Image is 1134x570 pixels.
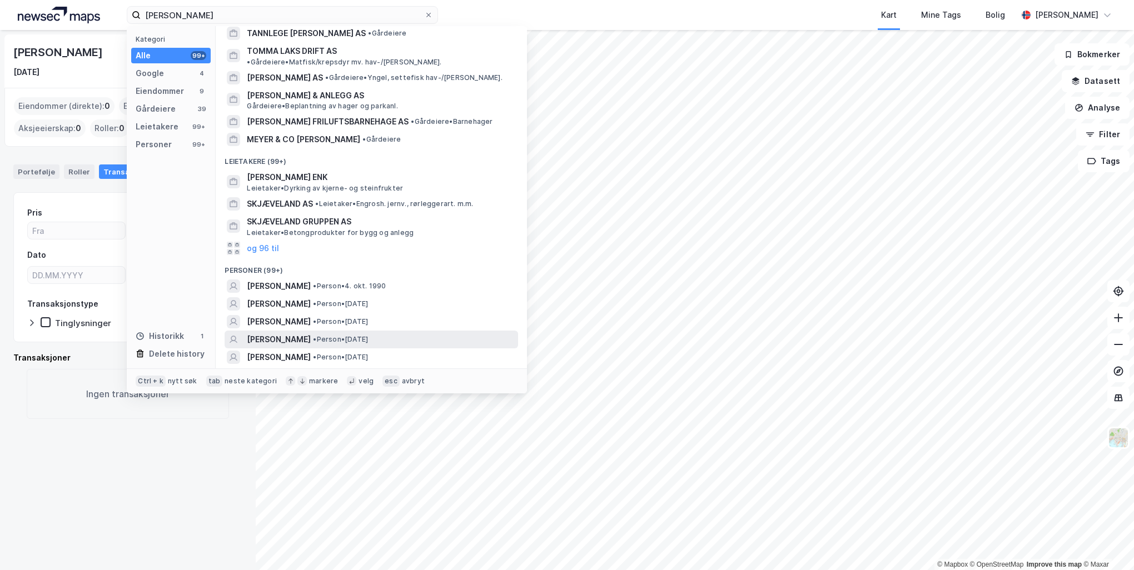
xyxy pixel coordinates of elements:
[191,51,206,60] div: 99+
[313,299,368,308] span: Person • [DATE]
[247,333,311,346] span: [PERSON_NAME]
[247,27,366,40] span: TANNLEGE [PERSON_NAME] AS
[247,242,279,255] button: og 96 til
[1055,43,1130,66] button: Bokmerker
[247,133,360,146] span: MEYER & CO [PERSON_NAME]
[382,376,400,387] div: esc
[197,104,206,113] div: 39
[411,117,493,126] span: Gårdeiere • Barnehager
[247,228,414,237] span: Leietaker • Betongprodukter for bygg og anlegg
[13,66,39,79] div: [DATE]
[247,351,311,364] span: [PERSON_NAME]
[191,122,206,131] div: 99+
[313,353,316,361] span: •
[197,69,206,78] div: 4
[76,122,81,135] span: 0
[55,318,111,328] div: Tinglysninger
[247,197,313,211] span: SKJÆVELAND AS
[247,58,441,67] span: Gårdeiere • Matfisk/krepsdyr mv. hav-/[PERSON_NAME].
[27,248,46,262] div: Dato
[64,164,94,179] div: Roller
[937,561,968,568] a: Mapbox
[13,43,105,61] div: [PERSON_NAME]
[247,184,403,193] span: Leietaker • Dyrking av kjerne- og steinfrukter
[247,171,514,184] span: [PERSON_NAME] ENK
[362,135,366,143] span: •
[315,199,319,208] span: •
[921,8,961,22] div: Mine Tags
[136,102,176,116] div: Gårdeiere
[313,353,368,362] span: Person • [DATE]
[136,329,184,343] div: Historikk
[99,164,162,179] div: Transaksjoner
[14,119,86,137] div: Aksjeeierskap :
[359,377,374,386] div: velg
[90,119,129,137] div: Roller :
[368,29,371,37] span: •
[1078,517,1134,570] iframe: Chat Widget
[1062,70,1130,92] button: Datasett
[28,222,125,239] input: Fra
[168,377,197,386] div: nytt søk
[313,317,316,326] span: •
[136,49,151,62] div: Alle
[247,297,311,311] span: [PERSON_NAME]
[1027,561,1082,568] a: Improve this map
[247,215,514,228] span: SKJÆVELAND GRUPPEN AS
[1078,517,1134,570] div: Kontrollprogram for chat
[309,377,338,386] div: markere
[1065,97,1130,119] button: Analyse
[362,135,401,144] span: Gårdeiere
[197,87,206,96] div: 9
[1076,123,1130,146] button: Filter
[225,377,277,386] div: neste kategori
[27,369,229,419] div: Ingen transaksjoner
[247,58,250,66] span: •
[105,99,110,113] span: 0
[149,347,205,361] div: Delete history
[28,267,125,283] input: DD.MM.YYYY
[197,332,206,341] div: 1
[313,282,386,291] span: Person • 4. okt. 1990
[136,120,178,133] div: Leietakere
[1108,427,1129,448] img: Z
[216,257,527,277] div: Personer (99+)
[402,377,425,386] div: avbryt
[141,7,424,23] input: Søk på adresse, matrikkel, gårdeiere, leietakere eller personer
[315,199,473,208] span: Leietaker • Engrosh. jernv., rørleggerart. m.m.
[247,102,397,111] span: Gårdeiere • Beplantning av hager og parkanl.
[247,279,311,293] span: [PERSON_NAME]
[14,97,115,115] div: Eiendommer (direkte) :
[247,115,409,128] span: [PERSON_NAME] FRILUFTSBARNEHAGE AS
[411,117,414,126] span: •
[247,44,337,58] span: TOMMA LAKS DRIFT AS
[247,71,323,84] span: [PERSON_NAME] AS
[325,73,502,82] span: Gårdeiere • Yngel, settefisk hav-/[PERSON_NAME].
[325,73,329,82] span: •
[986,8,1005,22] div: Bolig
[136,376,166,387] div: Ctrl + k
[881,8,897,22] div: Kart
[216,148,527,168] div: Leietakere (99+)
[136,67,164,80] div: Google
[27,206,42,219] div: Pris
[970,561,1024,568] a: OpenStreetMap
[27,297,98,311] div: Transaksjonstype
[313,335,316,343] span: •
[136,138,172,151] div: Personer
[18,7,100,23] img: logo.a4113a55bc3d86da70a041830d287a7e.svg
[119,97,226,115] div: Eiendommer (Indirekte) :
[13,351,242,364] div: Transaksjoner
[313,282,316,290] span: •
[1035,8,1098,22] div: [PERSON_NAME]
[368,29,406,38] span: Gårdeiere
[206,376,223,387] div: tab
[1078,150,1130,172] button: Tags
[313,299,316,308] span: •
[247,315,311,328] span: [PERSON_NAME]
[13,164,59,179] div: Portefølje
[247,89,514,102] span: [PERSON_NAME] & ANLEGG AS
[119,122,125,135] span: 0
[136,84,184,98] div: Eiendommer
[313,317,368,326] span: Person • [DATE]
